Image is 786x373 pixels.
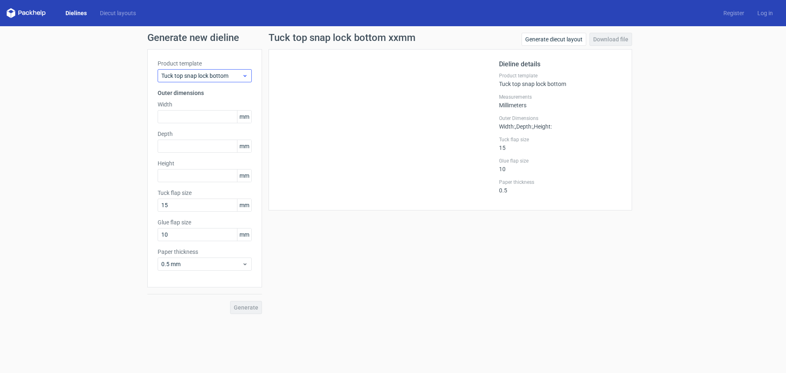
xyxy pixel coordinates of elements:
label: Height [158,159,252,167]
h1: Generate new dieline [147,33,639,43]
span: Tuck top snap lock bottom [161,72,242,80]
div: 15 [499,136,622,151]
span: Width : [499,123,515,130]
span: mm [237,170,251,182]
h1: Tuck top snap lock bottom xxmm [269,33,416,43]
h3: Outer dimensions [158,89,252,97]
label: Paper thickness [499,179,622,185]
a: Diecut layouts [93,9,142,17]
label: Tuck flap size [158,189,252,197]
label: Glue flap size [158,218,252,226]
label: Tuck flap size [499,136,622,143]
label: Outer Dimensions [499,115,622,122]
span: mm [237,228,251,241]
label: Measurements [499,94,622,100]
a: Register [717,9,751,17]
label: Depth [158,130,252,138]
div: Tuck top snap lock bottom [499,72,622,87]
label: Paper thickness [158,248,252,256]
a: Generate diecut layout [522,33,586,46]
div: 0.5 [499,179,622,194]
span: mm [237,111,251,123]
label: Width [158,100,252,109]
h2: Dieline details [499,59,622,69]
label: Product template [499,72,622,79]
a: Log in [751,9,779,17]
span: 0.5 mm [161,260,242,268]
a: Dielines [59,9,93,17]
span: , Depth : [515,123,533,130]
label: Glue flap size [499,158,622,164]
span: , Height : [533,123,552,130]
div: 10 [499,158,622,172]
span: mm [237,199,251,211]
div: Millimeters [499,94,622,109]
label: Product template [158,59,252,68]
span: mm [237,140,251,152]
